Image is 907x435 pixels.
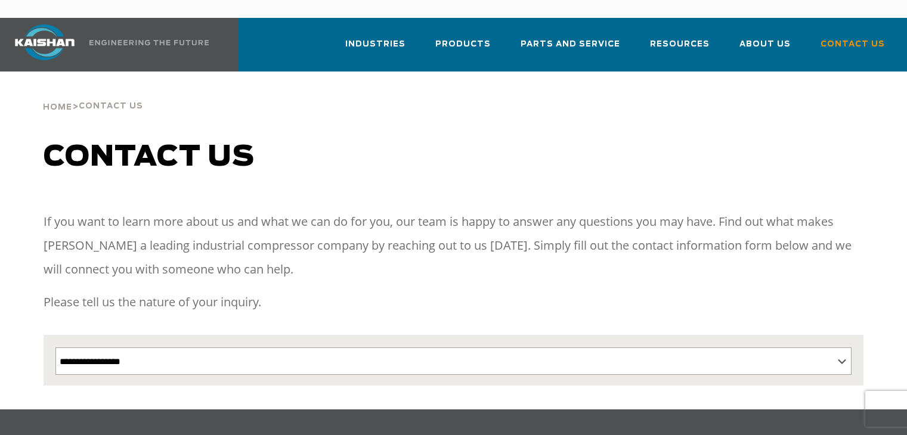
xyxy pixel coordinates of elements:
p: If you want to learn more about us and what we can do for you, our team is happy to answer any qu... [44,210,863,281]
span: About Us [739,38,791,51]
a: Parts and Service [521,29,620,69]
span: Parts and Service [521,38,620,51]
span: Home [43,104,72,111]
span: Contact Us [821,38,885,51]
span: Products [435,38,491,51]
span: Resources [650,38,710,51]
div: > [43,72,143,117]
img: Engineering the future [89,40,209,45]
a: Industries [345,29,405,69]
a: About Us [739,29,791,69]
a: Resources [650,29,710,69]
a: Contact Us [821,29,885,69]
span: Contact Us [79,102,143,110]
a: Home [43,101,72,112]
span: Contact us [44,143,255,172]
p: Please tell us the nature of your inquiry. [44,290,863,314]
a: Products [435,29,491,69]
span: Industries [345,38,405,51]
